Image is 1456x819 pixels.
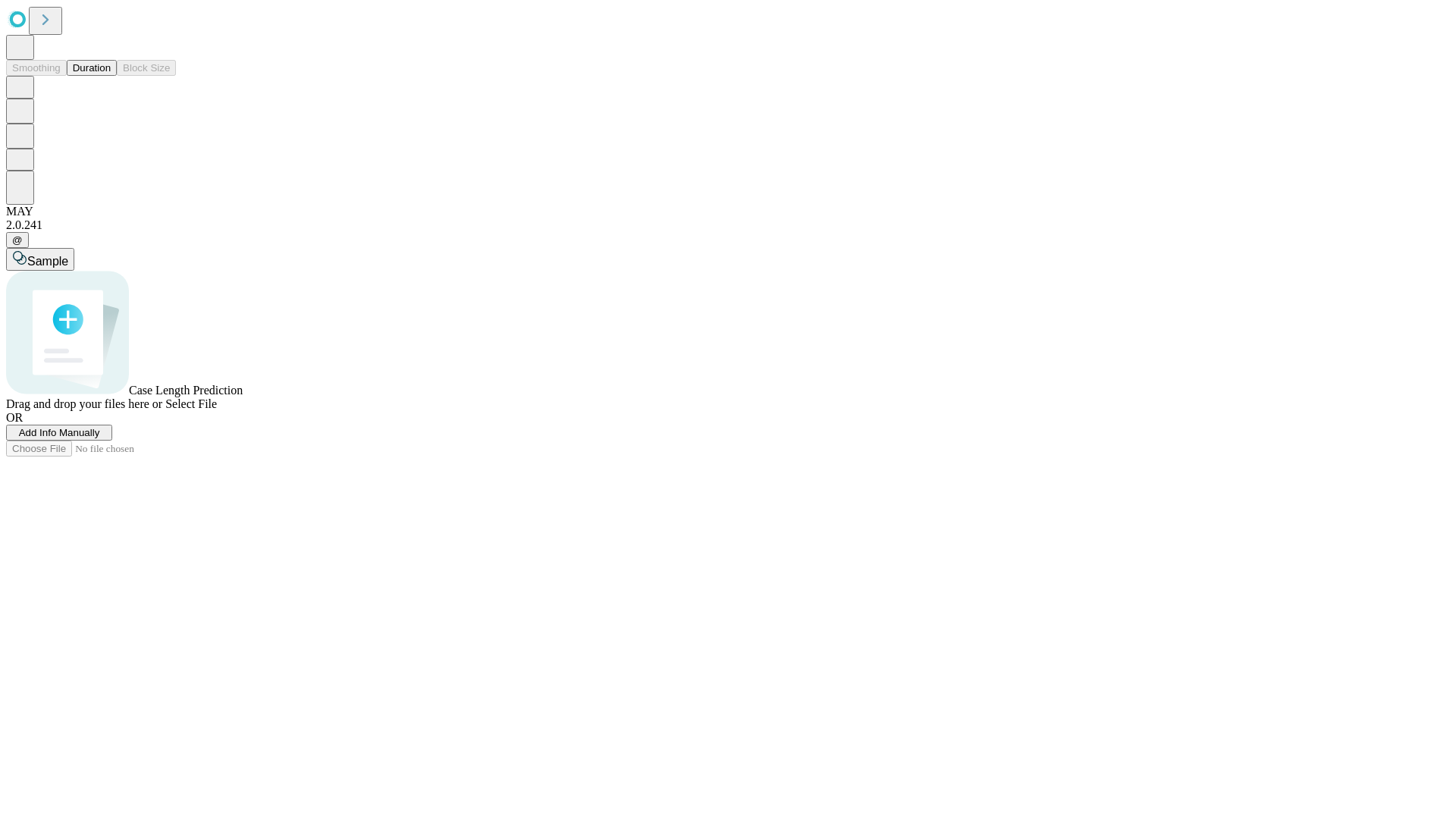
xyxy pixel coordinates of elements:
[6,60,67,76] button: Smoothing
[129,384,243,397] span: Case Length Prediction
[6,248,74,271] button: Sample
[6,232,29,248] button: @
[165,397,217,410] span: Select File
[12,234,23,246] span: @
[6,425,112,441] button: Add Info Manually
[19,427,100,438] span: Add Info Manually
[67,60,117,76] button: Duration
[6,205,1450,218] div: MAY
[117,60,176,76] button: Block Size
[6,218,1450,232] div: 2.0.241
[6,397,162,410] span: Drag and drop your files here or
[27,255,68,268] span: Sample
[6,411,23,424] span: OR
